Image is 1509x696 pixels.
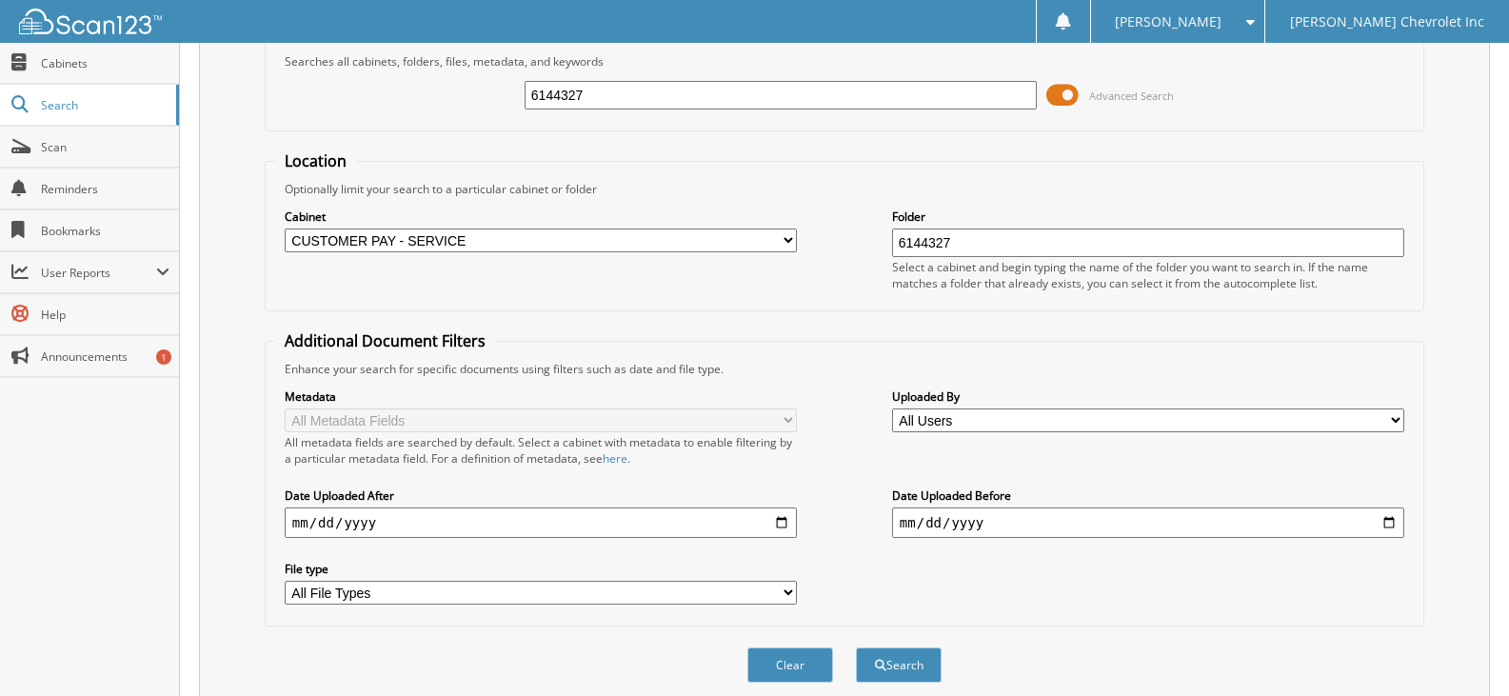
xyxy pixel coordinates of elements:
[275,361,1414,377] div: Enhance your search for specific documents using filters such as date and file type.
[41,55,169,71] span: Cabinets
[285,507,797,538] input: start
[603,450,627,467] a: here
[41,139,169,155] span: Scan
[892,259,1404,291] div: Select a cabinet and begin typing the name of the folder you want to search in. If the name match...
[285,561,797,577] label: File type
[1290,16,1484,28] span: [PERSON_NAME] Chevrolet Inc
[275,150,356,171] legend: Location
[892,507,1404,538] input: end
[892,209,1404,225] label: Folder
[19,9,162,34] img: scan123-logo-white.svg
[41,307,169,323] span: Help
[275,181,1414,197] div: Optionally limit your search to a particular cabinet or folder
[285,388,797,405] label: Metadata
[285,434,797,467] div: All metadata fields are searched by default. Select a cabinet with metadata to enable filtering b...
[41,223,169,239] span: Bookmarks
[41,181,169,197] span: Reminders
[1115,16,1221,28] span: [PERSON_NAME]
[275,330,495,351] legend: Additional Document Filters
[285,487,797,504] label: Date Uploaded After
[41,265,156,281] span: User Reports
[856,647,942,683] button: Search
[41,97,167,113] span: Search
[156,349,171,365] div: 1
[41,348,169,365] span: Announcements
[1089,89,1174,103] span: Advanced Search
[892,388,1404,405] label: Uploaded By
[892,487,1404,504] label: Date Uploaded Before
[275,53,1414,70] div: Searches all cabinets, folders, files, metadata, and keywords
[747,647,833,683] button: Clear
[285,209,797,225] label: Cabinet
